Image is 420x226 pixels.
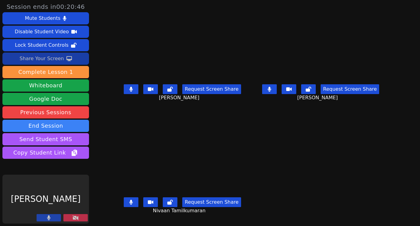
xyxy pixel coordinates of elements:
[2,106,89,118] a: Previous Sessions
[56,3,85,10] time: 00:20:46
[2,79,89,92] button: Whiteboard
[2,39,89,51] button: Lock Student Controls
[182,197,241,207] button: Request Screen Share
[13,148,78,157] span: Copy Student Link
[2,12,89,24] button: Mute Students
[20,54,64,64] div: Share Your Screen
[2,26,89,38] button: Disable Student Video
[2,93,89,105] a: Google Doc
[15,27,69,37] div: Disable Student Video
[297,94,339,101] span: [PERSON_NAME]
[321,84,379,94] button: Request Screen Share
[25,13,60,23] div: Mute Students
[2,66,89,78] button: Complete Lesson 1
[153,207,207,214] span: Nivaan Tamilkumaran
[7,2,85,11] span: Session ends in
[15,40,69,50] div: Lock Student Controls
[182,84,241,94] button: Request Screen Share
[2,133,89,145] button: Send Student SMS
[2,120,89,132] button: End Session
[2,175,89,224] div: [PERSON_NAME]
[159,94,201,101] span: [PERSON_NAME]
[2,147,89,159] button: Copy Student Link
[2,53,89,65] button: Share Your Screen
